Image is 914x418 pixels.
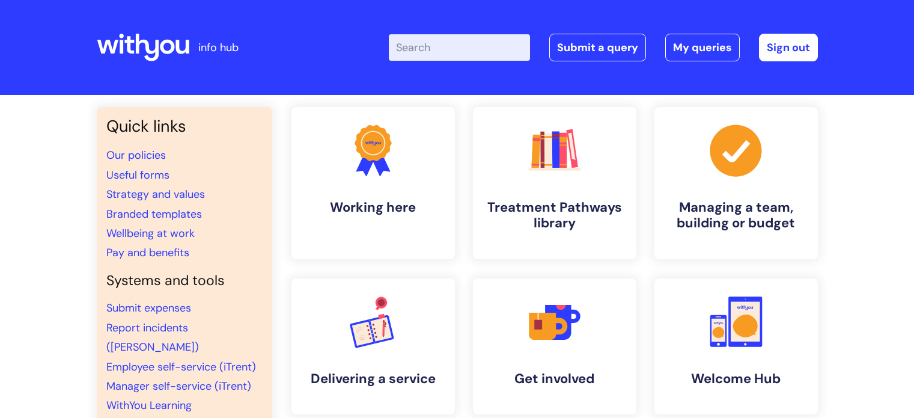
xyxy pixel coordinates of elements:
a: Get involved [473,278,636,414]
a: Welcome Hub [654,278,818,414]
a: Our policies [106,148,166,162]
a: Employee self-service (iTrent) [106,360,256,374]
a: Submit a query [549,34,646,61]
a: WithYou Learning [106,398,192,413]
h4: Treatment Pathways library [483,200,627,232]
a: My queries [665,34,740,61]
a: Manager self-service (iTrent) [106,379,251,393]
a: Wellbeing at work [106,226,195,241]
h4: Welcome Hub [664,371,808,387]
a: Delivering a service [291,278,455,414]
a: Managing a team, building or budget [654,107,818,259]
a: Treatment Pathways library [473,107,636,259]
a: Report incidents ([PERSON_NAME]) [106,321,199,354]
a: Strategy and values [106,187,205,201]
h4: Get involved [483,371,627,387]
a: Branded templates [106,207,202,221]
a: Sign out [759,34,818,61]
div: | - [389,34,818,61]
input: Search [389,34,530,61]
a: Useful forms [106,168,169,182]
a: Submit expenses [106,301,191,315]
p: info hub [198,38,239,57]
h4: Working here [301,200,445,215]
h4: Delivering a service [301,371,445,387]
a: Pay and benefits [106,245,189,260]
h3: Quick links [106,117,263,136]
h4: Systems and tools [106,272,263,289]
a: Working here [291,107,455,259]
h4: Managing a team, building or budget [664,200,808,232]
